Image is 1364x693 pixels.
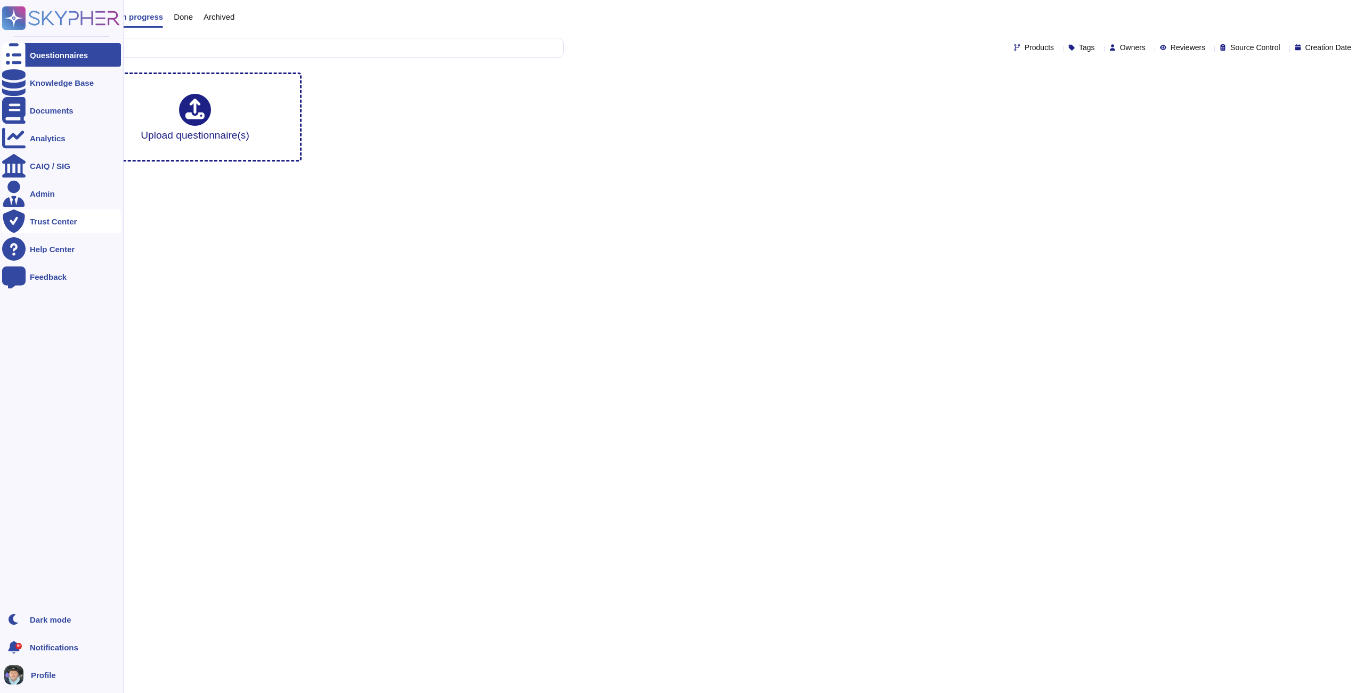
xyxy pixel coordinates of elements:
button: user [2,663,31,687]
div: Trust Center [30,217,77,225]
span: Products [1025,44,1054,51]
span: Archived [204,13,234,21]
span: Owners [1120,44,1146,51]
a: Knowledge Base [2,71,121,94]
div: Help Center [30,245,75,253]
div: Feedback [30,273,67,281]
a: Questionnaires [2,43,121,67]
div: Admin [30,190,55,198]
span: Done [174,13,193,21]
div: CAIQ / SIG [30,162,70,170]
span: Notifications [30,643,78,651]
a: Analytics [2,126,121,150]
div: 9+ [15,643,22,649]
div: Analytics [30,134,66,142]
span: Profile [31,671,56,679]
span: Source Control [1230,44,1280,51]
div: Dark mode [30,616,71,624]
div: Documents [30,107,74,115]
span: Tags [1079,44,1095,51]
div: Questionnaires [30,51,88,59]
img: user [4,665,23,684]
a: Admin [2,182,121,205]
a: Documents [2,99,121,122]
a: Feedback [2,265,121,288]
span: Creation Date [1305,44,1351,51]
a: CAIQ / SIG [2,154,121,178]
span: Reviewers [1171,44,1205,51]
span: In progress [119,13,163,21]
div: Knowledge Base [30,79,94,87]
input: Search by keywords [42,38,563,57]
div: Upload questionnaire(s) [141,94,249,140]
a: Help Center [2,237,121,261]
a: Trust Center [2,209,121,233]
